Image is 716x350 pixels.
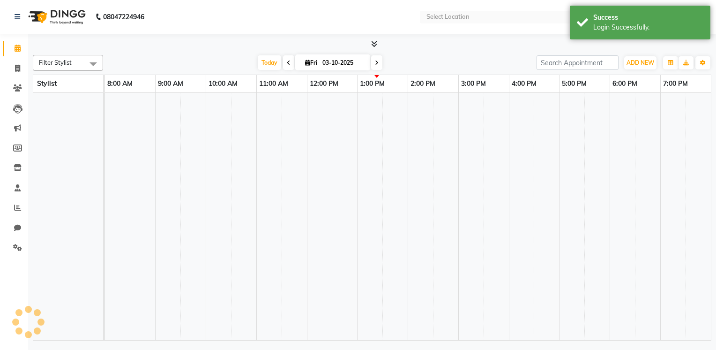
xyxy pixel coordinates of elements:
span: Filter Stylist [39,59,72,66]
a: 3:00 PM [459,77,488,91]
a: 8:00 AM [105,77,135,91]
a: 5:00 PM [559,77,589,91]
a: 6:00 PM [610,77,640,91]
a: 7:00 PM [661,77,690,91]
span: Stylist [37,79,57,88]
a: 9:00 AM [156,77,186,91]
a: 4:00 PM [509,77,539,91]
b: 08047224946 [103,4,144,30]
div: Login Successfully. [593,23,703,32]
button: ADD NEW [624,56,656,69]
a: 12:00 PM [307,77,341,91]
div: Select Location [426,12,470,22]
input: Search Appointment [537,55,619,70]
a: 1:00 PM [358,77,387,91]
span: Fri [303,59,320,66]
a: 11:00 AM [257,77,291,91]
div: Success [593,13,703,23]
a: 10:00 AM [206,77,240,91]
span: ADD NEW [626,59,654,66]
span: Today [258,55,281,70]
img: logo [24,4,88,30]
input: 2025-10-03 [320,56,366,70]
a: 2:00 PM [408,77,438,91]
